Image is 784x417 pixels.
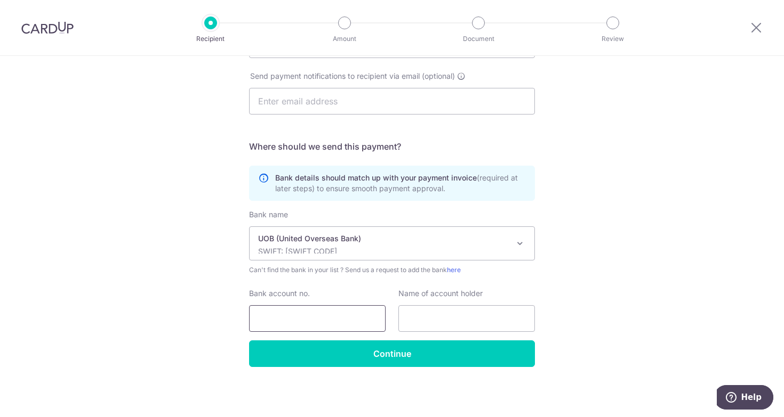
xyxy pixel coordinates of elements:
[258,233,509,244] p: UOB (United Overseas Bank)
[24,7,45,17] span: Help
[249,265,535,275] span: Can't find the bank in your list ? Send us a request to add the bank
[249,88,535,115] input: Enter email address
[171,34,250,44] p: Recipient
[250,71,455,81] span: Send payment notifications to recipient via email (optional)
[258,246,509,257] p: SWIFT: [SWIFT_CODE]
[398,288,483,299] label: Name of account holder
[439,34,518,44] p: Document
[249,288,310,299] label: Bank account no.
[305,34,384,44] p: Amount
[249,140,535,153] h5: Where should we send this payment?
[275,173,526,194] p: Bank details should match up with your payment invoice
[249,209,288,220] label: Bank name
[717,385,773,412] iframe: Opens a widget where you can find more information
[249,340,535,367] input: Continue
[250,227,534,260] span: UOB (United Overseas Bank)
[573,34,652,44] p: Review
[447,266,461,274] a: here
[21,21,74,34] img: CardUp
[249,226,535,260] span: UOB (United Overseas Bank)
